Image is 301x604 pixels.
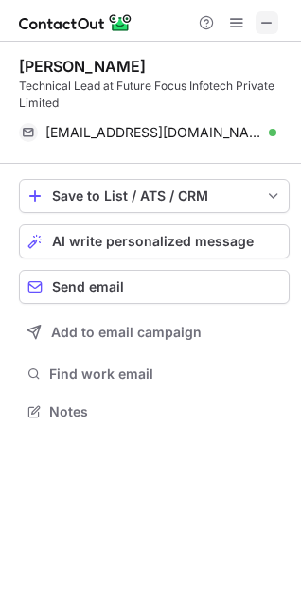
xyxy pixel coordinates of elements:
[19,78,290,112] div: Technical Lead at Future Focus Infotech Private Limited
[19,361,290,387] button: Find work email
[19,11,133,34] img: ContactOut v5.3.10
[19,399,290,425] button: Notes
[19,179,290,213] button: save-profile-one-click
[52,279,124,294] span: Send email
[52,188,257,204] div: Save to List / ATS / CRM
[19,224,290,258] button: AI write personalized message
[52,234,254,249] span: AI write personalized message
[19,57,146,76] div: [PERSON_NAME]
[49,365,282,382] span: Find work email
[51,325,202,340] span: Add to email campaign
[45,124,262,141] span: [EMAIL_ADDRESS][DOMAIN_NAME]
[49,403,282,420] span: Notes
[19,270,290,304] button: Send email
[19,315,290,349] button: Add to email campaign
